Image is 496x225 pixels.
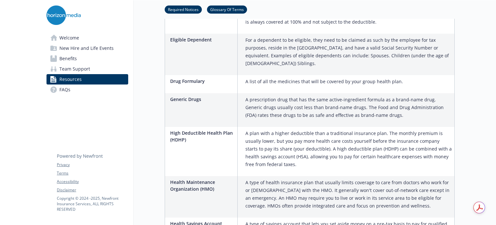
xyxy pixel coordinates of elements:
[165,6,202,12] a: Required Notices
[57,170,128,176] a: Terms
[46,84,128,95] a: FAQs
[57,162,128,168] a: Privacy
[245,129,452,168] p: A plan with a higher deductible than a traditional insurance plan. The monthly premium is usually...
[57,187,128,193] a: Disclaimer
[46,74,128,84] a: Resources
[59,43,114,53] span: New Hire and Life Events
[245,179,452,210] p: A type of health insurance plan that usually limits coverage to care from doctors who work for or...
[170,78,235,84] p: Drug Formulary
[46,64,128,74] a: Team Support
[59,33,79,43] span: Welcome
[46,33,128,43] a: Welcome
[59,53,77,64] span: Benefits
[207,6,247,12] a: Glossary Of Terms
[57,179,128,185] a: Accessibility
[57,196,128,212] p: Copyright © 2024 - 2025 , Newfront Insurance Services, ALL RIGHTS RESERVED
[245,36,452,67] p: For a dependent to be eligible, they need to be claimed as such by the employee for tax purposes,...
[245,96,452,119] p: A prescription drug that has the same active-ingredient formula as a brand-name drug. Generic dru...
[170,96,235,103] p: Generic Drugs
[59,74,82,84] span: Resources
[46,53,128,64] a: Benefits
[59,84,70,95] span: FAQs
[170,129,235,143] p: High Deductible Health Plan (HDHP)
[59,64,90,74] span: Team Support
[245,78,403,85] p: A list of all the medicines that will be covered by your group health plan.
[170,179,235,192] p: Health Maintenance Organization (HMO)
[46,43,128,53] a: New Hire and Life Events
[170,36,235,43] p: Eligible Dependent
